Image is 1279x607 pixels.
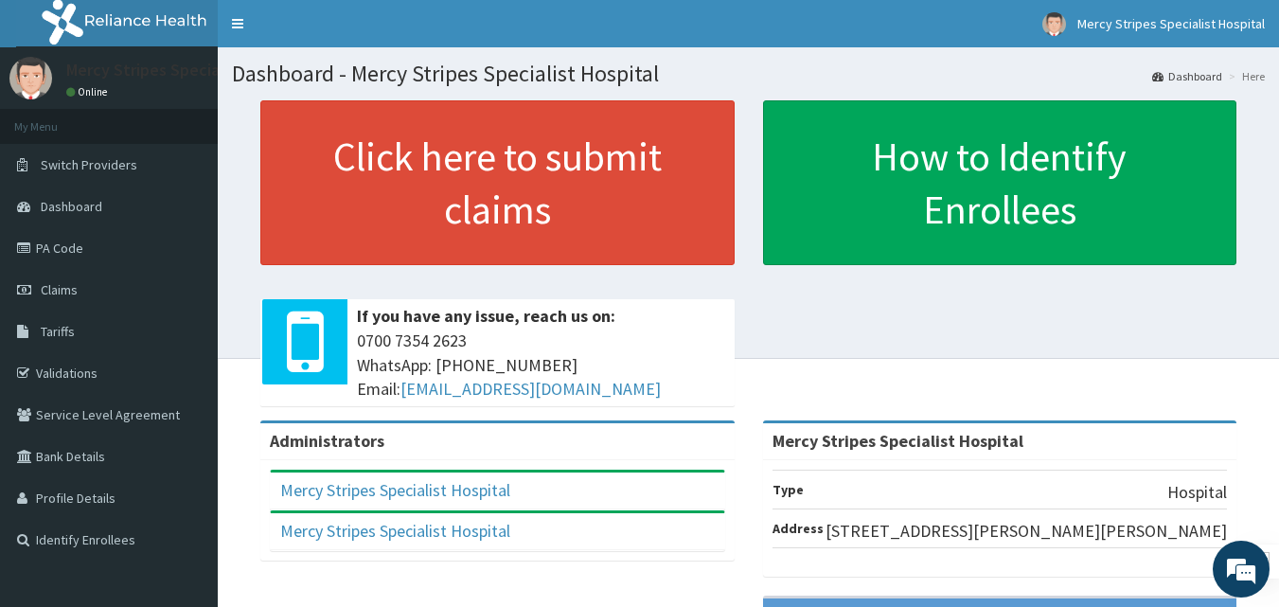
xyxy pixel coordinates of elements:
[260,100,735,265] a: Click here to submit claims
[773,520,824,537] b: Address
[232,62,1265,86] h1: Dashboard - Mercy Stripes Specialist Hospital
[773,430,1023,452] strong: Mercy Stripes Specialist Hospital
[41,198,102,215] span: Dashboard
[41,323,75,340] span: Tariffs
[41,156,137,173] span: Switch Providers
[270,430,384,452] b: Administrators
[1224,68,1265,84] li: Here
[1077,15,1265,32] span: Mercy Stripes Specialist Hospital
[1167,480,1227,505] p: Hospital
[1042,12,1066,36] img: User Image
[763,100,1237,265] a: How to Identify Enrollees
[1152,68,1222,84] a: Dashboard
[66,62,310,79] p: Mercy Stripes Specialist Hospital
[357,305,615,327] b: If you have any issue, reach us on:
[400,378,661,400] a: [EMAIL_ADDRESS][DOMAIN_NAME]
[357,329,725,402] span: 0700 7354 2623 WhatsApp: [PHONE_NUMBER] Email:
[826,519,1227,544] p: [STREET_ADDRESS][PERSON_NAME][PERSON_NAME]
[280,520,510,542] a: Mercy Stripes Specialist Hospital
[773,481,804,498] b: Type
[41,281,78,298] span: Claims
[9,57,52,99] img: User Image
[280,479,510,501] a: Mercy Stripes Specialist Hospital
[66,85,112,98] a: Online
